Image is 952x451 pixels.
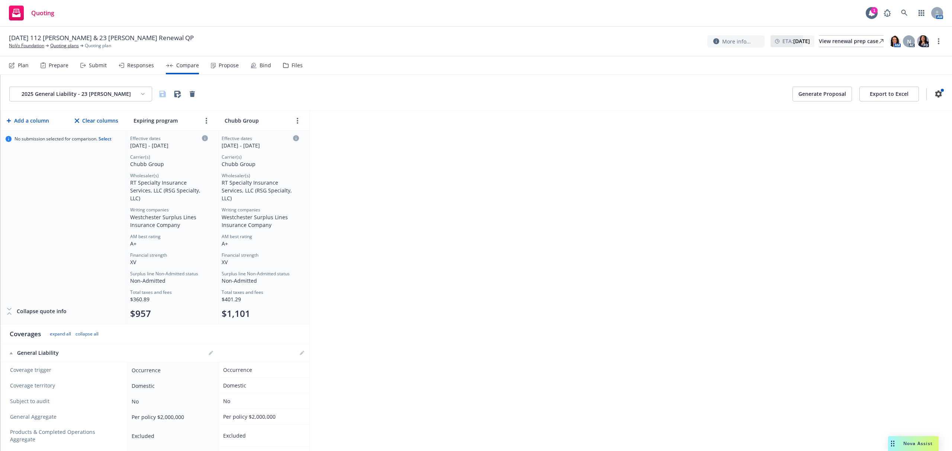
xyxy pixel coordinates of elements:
button: Collapse quote info [6,304,67,319]
div: Excluded [223,432,302,439]
a: NoVo Foundation [9,42,44,49]
div: Propose [219,62,239,68]
button: Clear columns [73,113,120,128]
div: $401.29 [222,295,299,303]
span: Coverage trigger [10,366,119,374]
button: more [293,116,302,125]
div: View renewal prep case [819,36,884,47]
div: RT Specialty Insurance Services, LLC (RSG Specialty, LLC) [222,179,299,202]
div: 1 [871,7,878,14]
button: Generate Proposal [792,87,852,101]
input: Expiring program [132,115,199,126]
div: Westchester Surplus Lines Insurance Company [130,213,208,229]
img: photo [917,35,929,47]
img: photo [889,35,901,47]
div: Drag to move [888,436,897,451]
div: Occurrence [223,366,302,374]
div: Bind [260,62,271,68]
div: 2025 General Liability - 23 [PERSON_NAME] [16,90,137,98]
a: View renewal prep case [819,35,884,47]
div: Total premium (click to edit billing info) [130,308,208,319]
span: Nova Assist [903,440,933,447]
input: Chubb Group [223,115,290,126]
div: Total taxes and fees [130,289,208,295]
div: Chubb Group [222,160,299,168]
div: Chubb Group [130,160,208,168]
span: N [907,38,911,45]
div: Effective dates [130,135,208,142]
a: Quoting [6,3,57,23]
div: $360.89 [130,295,208,303]
div: Total premium (click to edit billing info) [222,308,299,319]
span: Subject to audit [10,398,119,405]
button: 2025 General Liability - 23 [PERSON_NAME] [9,87,152,101]
div: Writing companies [130,207,208,213]
div: Per policy $2,000,000 [132,413,211,421]
div: XV [130,258,208,266]
a: more [202,116,211,125]
div: General Liability [10,349,120,357]
a: more [934,37,943,46]
div: Surplus line Non-Admitted status [222,270,299,277]
button: Nova Assist [888,436,939,451]
div: Carrier(s) [222,154,299,160]
div: Plan [18,62,29,68]
div: Wholesaler(s) [130,172,208,179]
a: editPencil [297,348,306,357]
div: Non-Admitted [222,277,299,285]
div: XV [222,258,299,266]
a: Report a Bug [880,6,895,20]
span: More info... [722,38,751,45]
div: Files [292,62,303,68]
button: More info... [707,35,765,48]
div: Non-Admitted [130,277,208,285]
div: No [132,398,211,405]
a: Switch app [914,6,929,20]
div: Occurrence [132,366,211,374]
span: Coverage territory [10,382,119,389]
div: A+ [130,240,208,247]
span: [DATE] 112 [PERSON_NAME] & 23 [PERSON_NAME] Renewal QP [9,33,194,42]
div: No [223,397,302,405]
div: Westchester Surplus Lines Insurance Company [222,213,299,229]
div: Prepare [49,62,68,68]
div: AM best rating [130,233,208,240]
div: AM best rating [222,233,299,240]
div: Per policy $2,000,000 [223,413,302,421]
span: Products & Completed Operations Aggregate [10,428,119,443]
strong: [DATE] [793,38,810,45]
span: Quoting [31,10,54,16]
div: Effective dates [222,135,299,142]
div: Coverages [10,330,41,338]
div: Domestic [223,382,302,389]
button: Add a column [5,113,51,128]
div: RT Specialty Insurance Services, LLC (RSG Specialty, LLC) [130,179,208,202]
button: Export to Excel [859,87,919,101]
div: Submit [89,62,107,68]
div: Domestic [132,382,211,390]
div: Total taxes and fees [222,289,299,295]
div: A+ [222,240,299,247]
span: ETA : [782,37,810,45]
div: Carrier(s) [130,154,208,160]
div: Click to edit column carrier quote details [222,135,299,149]
span: General Aggregate [10,413,119,421]
div: Financial strength [130,252,208,258]
button: $957 [130,308,151,319]
a: Quoting plans [50,42,79,49]
div: Financial strength [222,252,299,258]
div: Surplus line Non-Admitted status [130,270,208,277]
div: Compare [176,62,199,68]
div: Wholesaler(s) [222,172,299,179]
div: [DATE] - [DATE] [222,142,299,149]
div: [DATE] - [DATE] [130,142,208,149]
button: $1,101 [222,308,250,319]
a: Search [897,6,912,20]
span: Quoting plan [85,42,111,49]
a: editPencil [206,348,215,357]
button: collapse all [75,331,99,337]
button: expand all [50,331,71,337]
